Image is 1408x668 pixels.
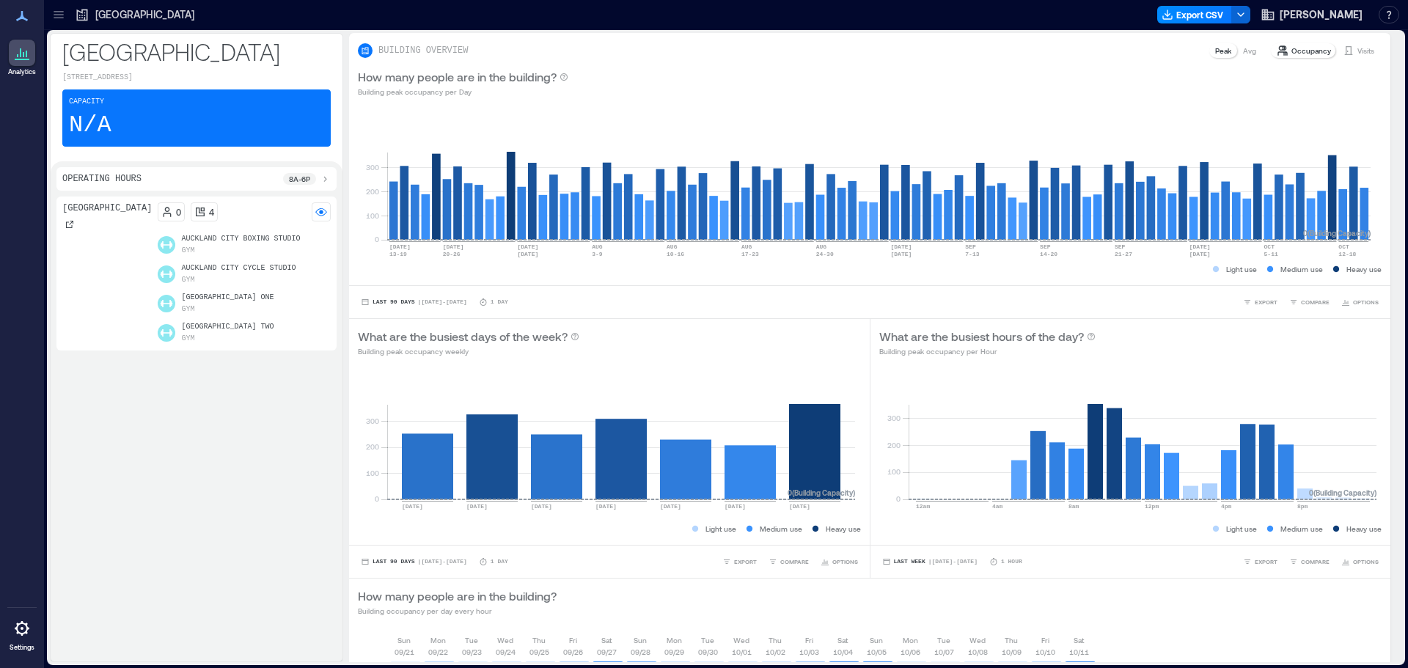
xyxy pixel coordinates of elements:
text: 8am [1068,503,1079,510]
p: Light use [705,523,736,535]
text: 4pm [1221,503,1232,510]
tspan: 0 [895,494,900,503]
text: [DATE] [466,503,488,510]
p: Thu [532,634,546,646]
p: Heavy use [1346,263,1382,275]
text: [DATE] [531,503,552,510]
span: EXPORT [1255,298,1277,307]
p: 10/04 [833,646,853,658]
p: 10/10 [1035,646,1055,658]
p: Building peak occupancy per Hour [879,345,1096,357]
p: 09/23 [462,646,482,658]
text: 3-9 [592,251,603,257]
button: [PERSON_NAME] [1256,3,1367,26]
button: Last 90 Days |[DATE]-[DATE] [358,295,470,309]
tspan: 100 [887,467,900,476]
text: 14-20 [1040,251,1057,257]
p: Sun [634,634,647,646]
text: [DATE] [1189,251,1211,257]
tspan: 300 [366,416,379,425]
button: OPTIONS [1338,554,1382,569]
p: 10/01 [732,646,752,658]
p: Sun [397,634,411,646]
text: 17-23 [741,251,759,257]
p: [GEOGRAPHIC_DATA] [62,37,331,66]
p: 10/08 [968,646,988,658]
text: 12-18 [1338,251,1356,257]
p: 09/27 [597,646,617,658]
p: Settings [10,643,34,652]
button: OPTIONS [818,554,861,569]
text: [DATE] [725,503,746,510]
button: Last Week |[DATE]-[DATE] [879,554,980,569]
tspan: 0 [375,235,379,243]
p: Wed [733,634,749,646]
p: Peak [1215,45,1231,56]
span: EXPORT [1255,557,1277,566]
p: Avg [1243,45,1256,56]
p: How many people are in the building? [358,68,557,86]
p: 8a - 6p [289,173,310,185]
p: Mon [903,634,918,646]
text: [DATE] [389,243,411,250]
tspan: 300 [366,163,379,172]
a: Analytics [4,35,40,81]
span: [PERSON_NAME] [1280,7,1363,22]
p: 10/03 [799,646,819,658]
text: [DATE] [402,503,423,510]
p: 09/22 [428,646,448,658]
text: 13-19 [389,251,407,257]
text: [DATE] [595,503,617,510]
button: EXPORT [1240,554,1280,569]
text: 4am [992,503,1003,510]
p: [GEOGRAPHIC_DATA] One [181,292,274,304]
text: [DATE] [890,243,912,250]
p: Tue [465,634,478,646]
button: Last 90 Days |[DATE]-[DATE] [358,554,470,569]
tspan: 200 [887,441,900,449]
span: EXPORT [734,557,757,566]
text: 10-16 [667,251,684,257]
p: Wed [969,634,986,646]
text: SEP [965,243,976,250]
text: OCT [1338,243,1349,250]
p: 09/21 [395,646,414,658]
p: Building peak occupancy per Day [358,86,568,98]
text: 7-13 [965,251,979,257]
p: 09/30 [698,646,718,658]
p: N/A [69,111,111,140]
p: Fri [569,634,577,646]
p: Building peak occupancy weekly [358,345,579,357]
span: COMPARE [1301,298,1330,307]
p: Gym [181,274,194,286]
p: Fri [1041,634,1049,646]
text: 21-27 [1115,251,1132,257]
p: Tue [937,634,950,646]
text: AUG [816,243,827,250]
button: COMPARE [1286,295,1332,309]
p: What are the busiest days of the week? [358,328,568,345]
p: Light use [1226,523,1257,535]
text: [DATE] [890,251,912,257]
p: Capacity [69,96,104,108]
p: 10/07 [934,646,954,658]
span: OPTIONS [832,557,858,566]
tspan: 0 [375,494,379,503]
text: 12am [916,503,930,510]
p: Sun [870,634,883,646]
p: [GEOGRAPHIC_DATA] [95,7,194,22]
p: Heavy use [1346,523,1382,535]
text: AUG [592,243,603,250]
span: COMPARE [1301,557,1330,566]
p: Tue [701,634,714,646]
text: [DATE] [517,243,538,250]
p: Light use [1226,263,1257,275]
p: Auckland City Cycle Studio [181,263,296,274]
p: 09/28 [631,646,650,658]
text: [DATE] [660,503,681,510]
p: Gym [181,304,194,315]
span: COMPARE [780,557,809,566]
tspan: 300 [887,414,900,422]
text: 24-30 [816,251,834,257]
text: [DATE] [1189,243,1211,250]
